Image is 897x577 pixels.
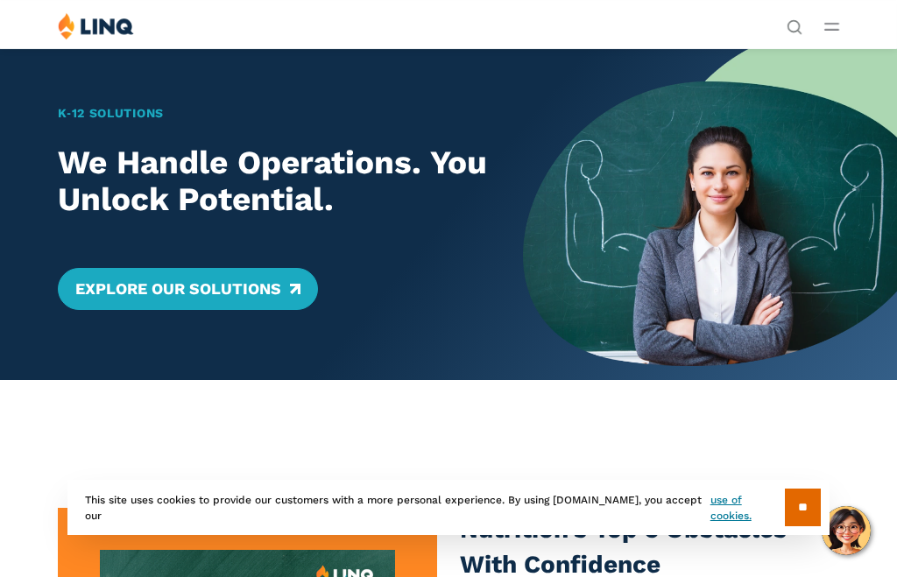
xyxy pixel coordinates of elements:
nav: Utility Navigation [787,12,802,33]
h2: We Handle Operations. You Unlock Potential. [58,144,487,219]
img: LINQ | K‑12 Software [58,12,134,39]
h1: K‑12 Solutions [58,104,487,123]
button: Hello, have a question? Let’s chat. [822,506,871,555]
a: Explore Our Solutions [58,268,318,310]
div: This site uses cookies to provide our customers with a more personal experience. By using [DOMAIN... [67,480,830,535]
button: Open Main Menu [824,17,839,36]
button: Open Search Bar [787,18,802,33]
img: Home Banner [523,48,897,380]
a: use of cookies. [710,492,785,524]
